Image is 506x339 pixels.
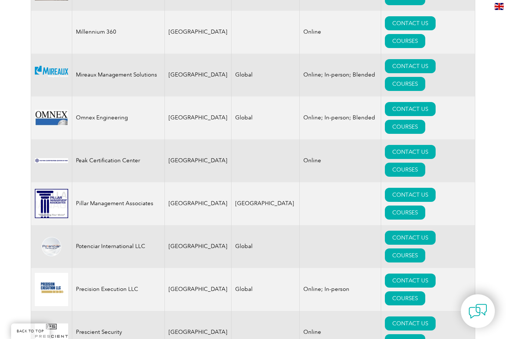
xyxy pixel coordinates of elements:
a: CONTACT US [385,274,436,288]
img: 0d2a24ac-d9bc-ea11-a814-000d3a79823d-logo.jpg [35,110,68,126]
td: [GEOGRAPHIC_DATA] [165,96,232,139]
td: Online; In-person; Blended [300,54,381,96]
td: Potenciar International LLC [72,225,165,268]
td: Global [232,225,300,268]
td: Pillar Management Associates [72,182,165,225]
td: [GEOGRAPHIC_DATA] [165,11,232,54]
td: Millennium 360 [72,11,165,54]
a: CONTACT US [385,316,436,330]
td: Mireaux Management Solutions [72,54,165,96]
a: BACK TO TOP [11,323,50,339]
a: COURSES [385,291,425,305]
td: Global [232,268,300,311]
td: Global [232,54,300,96]
a: COURSES [385,206,425,220]
a: COURSES [385,77,425,91]
a: COURSES [385,120,425,134]
img: 063414e9-959b-ee11-be37-00224893a058-logo.png [35,158,68,163]
td: [GEOGRAPHIC_DATA] [165,54,232,96]
a: COURSES [385,34,425,48]
td: [GEOGRAPHIC_DATA] [232,182,300,225]
a: COURSES [385,248,425,262]
img: contact-chat.png [469,302,487,321]
td: [GEOGRAPHIC_DATA] [165,182,232,225]
a: CONTACT US [385,16,436,30]
a: CONTACT US [385,145,436,159]
td: Global [232,96,300,139]
td: [GEOGRAPHIC_DATA] [165,268,232,311]
td: Online; In-person [300,268,381,311]
td: [GEOGRAPHIC_DATA] [165,139,232,182]
img: 33be4089-c493-ea11-a812-000d3ae11abd-logo.png [35,273,68,306]
td: Omnex Engineering [72,96,165,139]
img: 114b556d-2181-eb11-a812-0022481522e5-logo.png [35,237,68,257]
td: Precision Execution LLC [72,268,165,311]
td: Online; In-person; Blended [300,96,381,139]
a: CONTACT US [385,102,436,116]
td: [GEOGRAPHIC_DATA] [165,225,232,268]
a: CONTACT US [385,188,436,202]
td: Online [300,11,381,54]
img: 112a24ac-d9bc-ea11-a814-000d3a79823d-logo.gif [35,189,68,218]
a: CONTACT US [385,59,436,73]
td: Online [300,139,381,182]
td: Peak Certification Center [72,139,165,182]
a: CONTACT US [385,231,436,245]
img: 12b9a102-445f-eb11-a812-00224814f89d-logo.png [35,66,68,84]
img: en [495,3,504,10]
a: COURSES [385,163,425,177]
